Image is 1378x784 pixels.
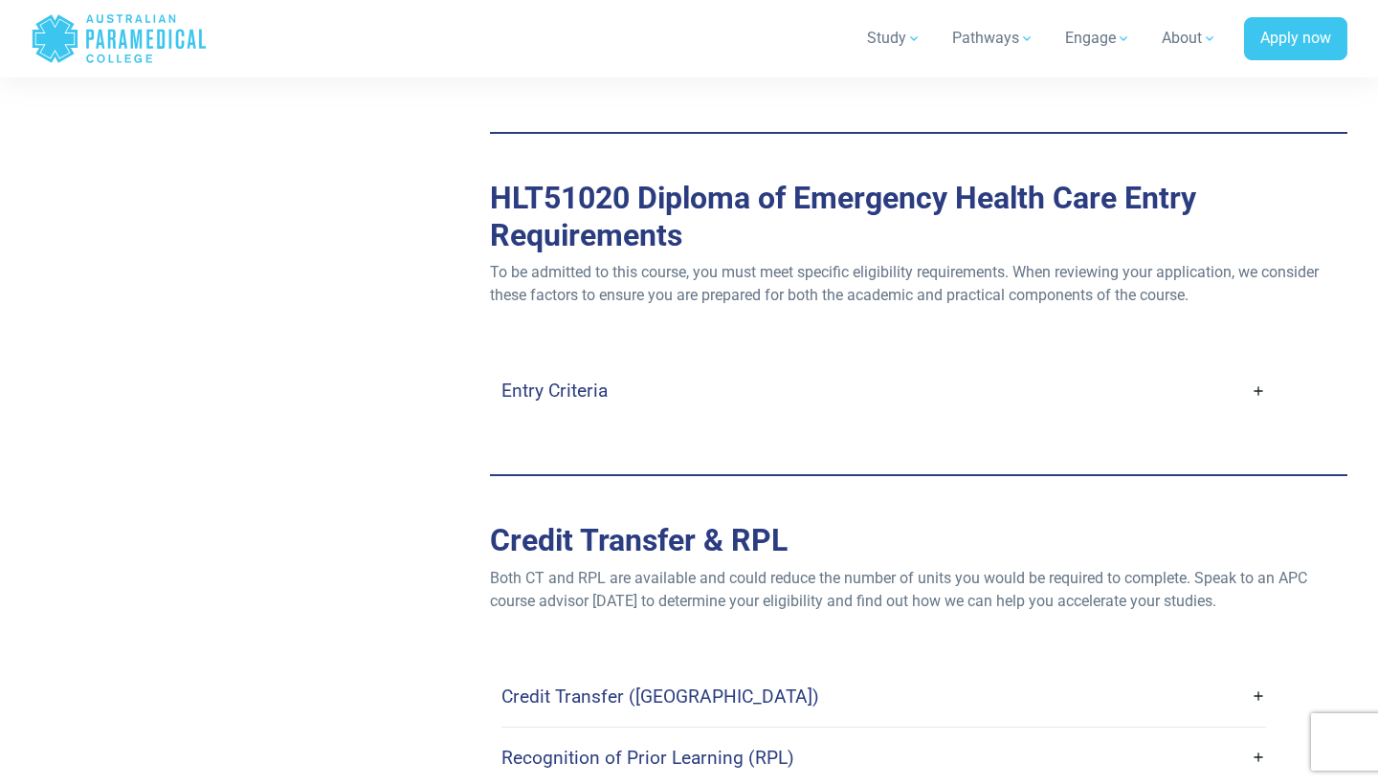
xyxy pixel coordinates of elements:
a: Credit Transfer ([GEOGRAPHIC_DATA]) [501,674,1266,719]
p: Both CT and RPL are available and could reduce the number of units you would be required to compl... [490,567,1347,613]
h2: Credit Transfer & RPL [490,522,1347,558]
h4: Credit Transfer ([GEOGRAPHIC_DATA]) [501,686,819,708]
a: Australian Paramedical College [31,8,208,70]
a: About [1150,11,1229,65]
a: Apply now [1244,17,1347,61]
a: Study [856,11,933,65]
p: To be admitted to this course, you must meet specific eligibility requirements. When reviewing yo... [490,261,1347,307]
h4: Entry Criteria [501,380,608,402]
h2: Entry Requirements [490,180,1347,253]
a: Entry Criteria [501,368,1266,413]
a: Pathways [941,11,1046,65]
a: Engage [1054,11,1143,65]
a: Recognition of Prior Learning (RPL) [501,735,1266,780]
h4: Recognition of Prior Learning (RPL) [501,747,794,769]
